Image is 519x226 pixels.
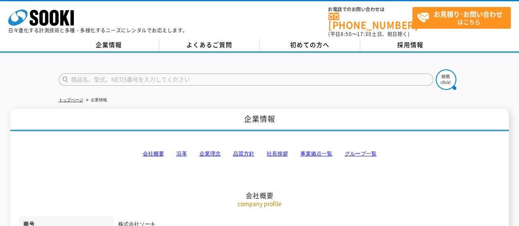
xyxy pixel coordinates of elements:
a: 沿革 [176,151,187,157]
a: 事業拠点一覧 [300,151,332,157]
a: 品質方針 [233,151,254,157]
a: 企業理念 [199,151,220,157]
p: 日々進化する計測技術と多種・多様化するニーズにレンタルでお応えします。 [8,28,188,33]
li: 企業情報 [85,96,107,105]
span: 初めての方へ [290,40,329,49]
img: btn_search.png [436,69,456,90]
a: 初めての方へ [260,39,360,51]
a: 採用情報 [360,39,461,51]
span: 8:50 [341,30,352,38]
a: グループ一覧 [344,151,376,157]
span: 17:30 [357,30,372,38]
span: はこちら [417,7,510,28]
h1: 企業情報 [10,109,508,131]
span: (平日 ～ 土日、祝日除く) [328,30,409,38]
a: よくあるご質問 [159,39,260,51]
span: お電話でのお問い合わせは [328,7,412,12]
a: お見積り･お問い合わせはこちら [412,7,511,29]
h2: 会社概要 [19,109,499,200]
a: 社長挨拶 [266,151,288,157]
input: 商品名、型式、NETIS番号を入力してください [59,73,433,86]
a: 企業情報 [59,39,159,51]
a: 会社概要 [142,151,164,157]
a: トップページ [59,98,83,102]
p: company profile [19,199,499,208]
strong: お見積り･お問い合わせ [434,9,503,19]
a: [PHONE_NUMBER] [328,13,412,30]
